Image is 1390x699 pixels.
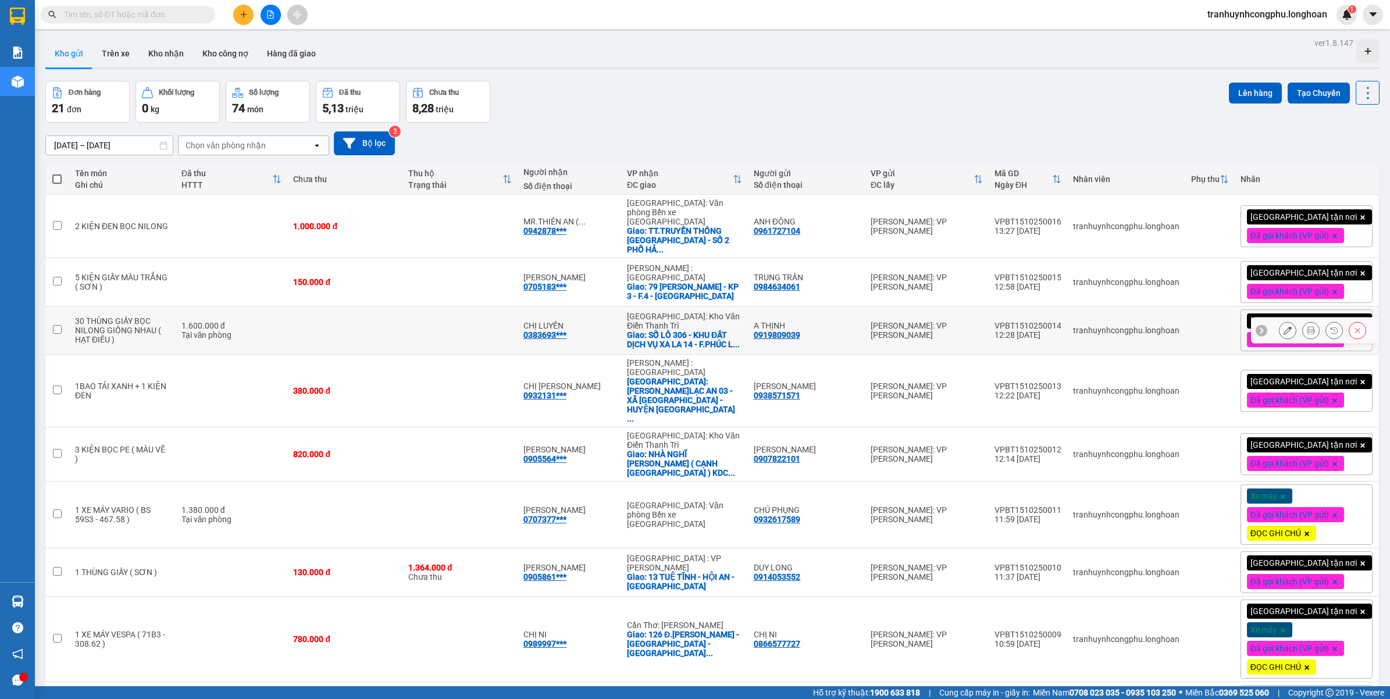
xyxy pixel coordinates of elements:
span: ĐỌC GHI CHÚ [1250,528,1301,538]
div: 0932617589 [754,515,800,524]
span: Đã gọi khách (VP gửi) [1250,286,1329,297]
div: Người nhận [523,167,615,177]
span: ... [733,340,740,349]
span: Đã gọi khách (VP gửi) [1250,509,1329,520]
div: LÊ HOÀNG PHÚC [523,505,615,515]
span: Đã gọi khách (VP gửi) [1250,395,1329,405]
span: ... [657,245,664,254]
sup: 2 [389,126,401,137]
div: DUY LONG [754,563,859,572]
span: 8,28 [412,101,434,115]
button: Kho gửi [45,40,92,67]
div: 0914053552 [754,572,800,582]
div: tranhuynhcongphu.longhoan [1073,222,1179,231]
div: VPBT1510250016 [995,217,1061,226]
button: Kho công nợ [193,40,258,67]
div: XUÂN CƯỜNG [523,445,615,454]
div: 0984634061 [754,282,800,291]
input: Tìm tên, số ĐT hoặc mã đơn [64,8,201,21]
div: 130.000 đ [293,568,397,577]
input: Select a date range. [46,136,173,155]
div: [PERSON_NAME]: VP [PERSON_NAME] [871,630,983,648]
div: NGỌC PHÚC [523,273,615,282]
span: triệu [345,105,363,114]
span: Cung cấp máy in - giấy in: [939,686,1030,699]
div: [PERSON_NAME]: VP [PERSON_NAME] [871,505,983,524]
div: Đã thu [181,169,273,178]
div: 5 KIỆN GIẤY MÀU TRẮNG ( SƠN ) [75,273,170,291]
div: [PERSON_NAME] : [GEOGRAPHIC_DATA] [627,263,742,282]
span: Miền Bắc [1185,686,1269,699]
strong: 1900 633 818 [870,688,920,697]
div: VPBT1510250015 [995,273,1061,282]
div: 150.000 đ [293,277,397,287]
div: 2 KIỆN ĐEN BỌC NILONG [75,222,170,231]
div: Chọn văn phòng nhận [186,140,266,151]
div: 13:27 [DATE] [995,226,1061,236]
div: Cần Thơ: [PERSON_NAME] [627,620,742,630]
div: Nhãn [1241,174,1373,184]
button: Chưa thu8,28 triệu [406,81,490,123]
span: tranhuynhcongphu.longhoan [1198,7,1336,22]
span: đơn [67,105,81,114]
div: 1 XE MÁY VESPA ( 71B3 - 308.62 ) [75,630,170,648]
th: Toggle SortBy [176,164,288,195]
th: Toggle SortBy [989,164,1067,195]
sup: 1 [1348,5,1356,13]
span: Đã gọi khách (VP gửi) [1250,334,1329,345]
span: 21 [52,101,65,115]
div: Tên món [75,169,170,178]
div: 1.380.000 đ [181,505,282,515]
div: tranhuynhcongphu.longhoan [1073,510,1179,519]
span: Xe máy [1250,491,1277,501]
button: file-add [261,5,281,25]
div: 1.000.000 đ [293,222,397,231]
div: ĐC giao [627,180,733,190]
span: [GEOGRAPHIC_DATA] tận nơi [1250,316,1357,326]
span: [GEOGRAPHIC_DATA] tận nơi [1250,558,1357,568]
div: Tạo kho hàng mới [1356,40,1380,63]
div: ANH VINH [754,445,859,454]
div: Đơn hàng [69,88,101,97]
div: tranhuynhcongphu.longhoan [1073,326,1179,335]
span: [GEOGRAPHIC_DATA] tận nơi [1250,440,1357,450]
div: ver 1.8.147 [1314,37,1353,49]
div: 30 THÙNG GIẤY BỌC NILONG GIỐNG NHAU ( HẠT ĐIỀU ) [75,316,170,344]
span: 0 [142,101,148,115]
div: Ngày ĐH [995,180,1052,190]
div: [PERSON_NAME]: VP [PERSON_NAME] [871,321,983,340]
span: plus [240,10,248,19]
div: 380.000 đ [293,386,397,395]
div: Phụ thu [1191,174,1220,184]
div: VPBT1510250009 [995,630,1061,639]
button: Khối lượng0kg [136,81,220,123]
button: Đơn hàng21đơn [45,81,130,123]
div: 11:59 [DATE] [995,515,1061,524]
div: Số lượng [249,88,279,97]
div: 1.364.000 đ [408,563,512,572]
div: 12:58 [DATE] [995,282,1061,291]
span: [GEOGRAPHIC_DATA] tận nơi [1250,376,1357,387]
span: ... [627,414,634,423]
span: ĐỌC GHI CHÚ [1250,662,1301,672]
span: ... [706,648,713,658]
div: [GEOGRAPHIC_DATA]: Văn phòng Bến xe [GEOGRAPHIC_DATA] [627,198,742,226]
div: tranhuynhcongphu.longhoan [1073,450,1179,459]
div: [GEOGRAPHIC_DATA]: Văn phòng Bến xe [GEOGRAPHIC_DATA] [627,501,742,529]
div: [PERSON_NAME]: VP [PERSON_NAME] [871,217,983,236]
div: 1BAO TẢI XANH + 1 KIỆN ĐEN [75,381,170,400]
div: Thu hộ [408,169,502,178]
div: VPBT1510250013 [995,381,1061,391]
img: logo-vxr [10,8,25,25]
div: Nhân viên [1073,174,1179,184]
div: 0961727104 [754,226,800,236]
span: aim [293,10,301,19]
div: CHỊ LUYẾN [523,321,615,330]
div: Người gửi [754,169,859,178]
th: Toggle SortBy [621,164,748,195]
div: Giao: 126 Đ.TRẦN HƯNG ĐẠO - DƯƠNG ĐÔNG - PHÚ QUỐC - KIÊN GIANG [627,630,742,658]
div: 10:59 [DATE] [995,639,1061,648]
span: Xe máy [1250,625,1277,635]
div: tranhuynhcongphu.longhoan [1073,386,1179,395]
span: copyright [1325,689,1334,697]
